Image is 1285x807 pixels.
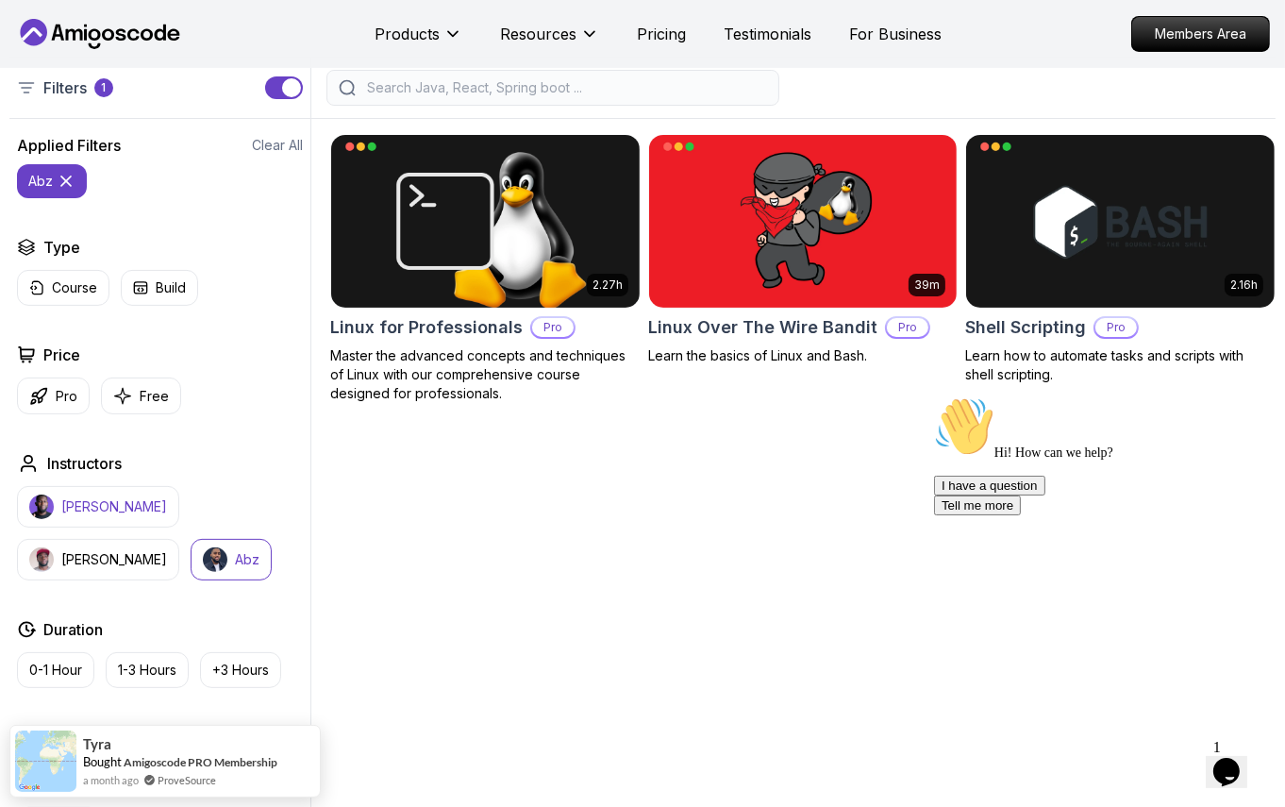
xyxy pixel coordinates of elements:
[966,135,1275,308] img: Shell Scripting card
[17,378,90,414] button: Pro
[140,387,169,406] p: Free
[203,547,227,572] img: instructor img
[252,136,303,155] button: Clear All
[330,314,523,341] h2: Linux for Professionals
[649,135,958,308] img: Linux Over The Wire Bandit card
[887,318,928,337] p: Pro
[29,495,54,519] img: instructor img
[724,23,811,45] a: Testimonials
[375,23,440,45] p: Products
[914,277,940,293] p: 39m
[17,652,94,688] button: 0-1 Hour
[648,346,959,365] p: Learn the basics of Linux and Bash.
[330,134,641,403] a: Linux for Professionals card2.27hLinux for ProfessionalsProMaster the advanced concepts and techn...
[8,87,119,107] button: I have a question
[17,270,109,306] button: Course
[200,652,281,688] button: +3 Hours
[118,661,176,680] p: 1-3 Hours
[500,23,599,60] button: Resources
[1132,17,1269,51] p: Members Area
[43,618,103,641] h2: Duration
[15,731,76,792] img: provesource social proof notification image
[83,772,139,788] span: a month ago
[212,661,269,680] p: +3 Hours
[592,277,623,293] p: 2.27h
[43,236,80,259] h2: Type
[1131,16,1270,52] a: Members Area
[375,23,462,60] button: Products
[363,78,767,97] input: Search Java, React, Spring boot ...
[1095,318,1137,337] p: Pro
[156,278,186,297] p: Build
[124,755,277,769] a: Amigoscode PRO Membership
[926,389,1266,722] iframe: chat widget
[637,23,686,45] a: Pricing
[1206,731,1266,788] iframe: chat widget
[8,57,187,71] span: Hi! How can we help?
[331,135,640,308] img: Linux for Professionals card
[61,550,167,569] p: [PERSON_NAME]
[965,134,1276,384] a: Shell Scripting card2.16hShell ScriptingProLearn how to automate tasks and scripts with shell scr...
[61,497,167,516] p: [PERSON_NAME]
[101,378,181,414] button: Free
[532,318,574,337] p: Pro
[849,23,942,45] a: For Business
[965,314,1086,341] h2: Shell Scripting
[106,652,189,688] button: 1-3 Hours
[83,754,122,769] span: Bought
[17,539,179,580] button: instructor img[PERSON_NAME]
[17,486,179,528] button: instructor img[PERSON_NAME]
[965,346,1276,384] p: Learn how to automate tasks and scripts with shell scripting.
[648,134,959,365] a: Linux Over The Wire Bandit card39mLinux Over The Wire BanditProLearn the basics of Linux and Bash.
[121,270,198,306] button: Build
[500,23,576,45] p: Resources
[8,107,94,126] button: Tell me more
[158,772,216,788] a: ProveSource
[8,8,347,126] div: 👋Hi! How can we help?I have a questionTell me more
[102,80,107,95] p: 1
[28,172,53,191] p: abz
[17,134,121,157] h2: Applied Filters
[29,547,54,572] img: instructor img
[330,346,641,403] p: Master the advanced concepts and techniques of Linux with our comprehensive course designed for p...
[47,452,122,475] h2: Instructors
[52,278,97,297] p: Course
[648,314,877,341] h2: Linux Over The Wire Bandit
[83,736,111,752] span: Tyra
[56,387,77,406] p: Pro
[1230,277,1258,293] p: 2.16h
[17,164,87,198] button: abz
[29,661,82,680] p: 0-1 Hour
[235,550,259,569] p: Abz
[43,76,87,99] p: Filters
[43,344,80,366] h2: Price
[191,539,272,580] button: instructor imgAbz
[8,8,68,68] img: :wave:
